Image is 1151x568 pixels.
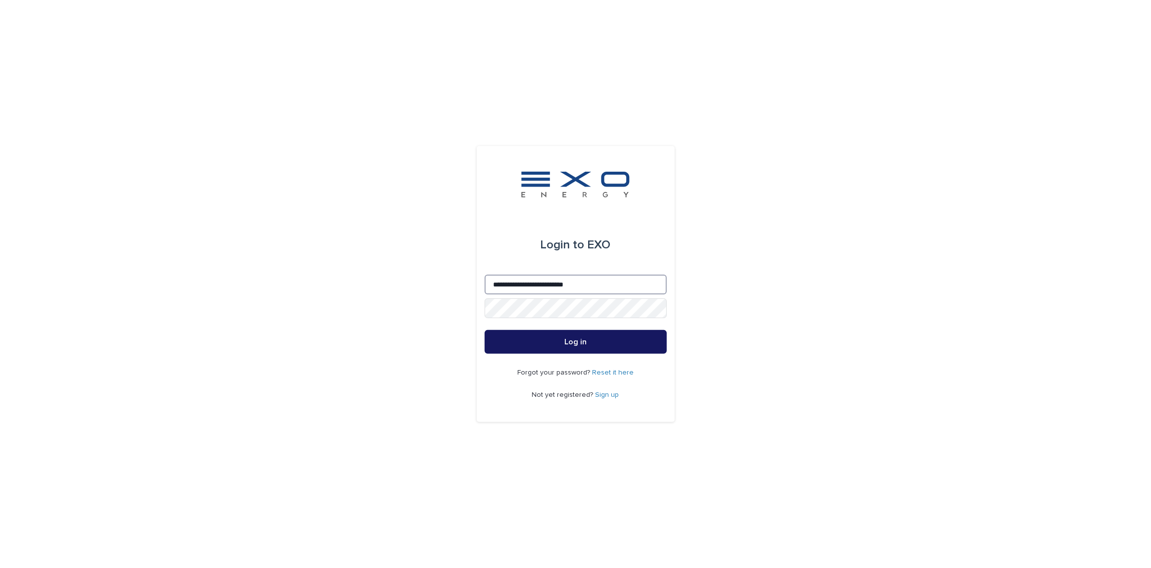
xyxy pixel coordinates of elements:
span: Login to [541,239,585,251]
span: Not yet registered? [532,391,596,398]
span: Log in [564,338,587,346]
div: EXO [541,231,611,259]
span: Forgot your password? [517,369,592,376]
img: FKS5r6ZBThi8E5hshIGi [519,170,632,199]
a: Reset it here [592,369,634,376]
a: Sign up [596,391,619,398]
button: Log in [485,330,667,354]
